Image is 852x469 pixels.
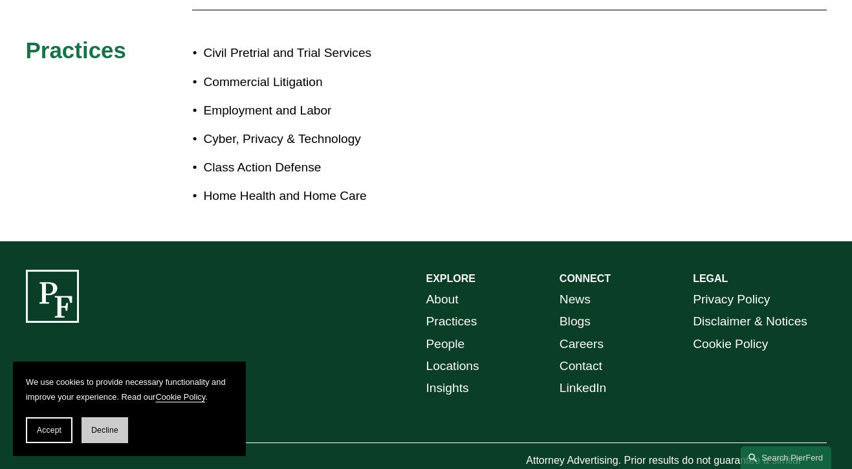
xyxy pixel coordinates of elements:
strong: LEGAL [693,273,728,284]
p: We use cookies to provide necessary functionality and improve your experience. Read our . [26,375,233,404]
a: Blogs [560,311,591,333]
p: Employment and Labor [203,100,426,122]
a: News [560,289,591,311]
p: Cyber, Privacy & Technology [203,128,426,150]
a: People [426,333,465,355]
span: Decline [91,426,118,435]
button: Accept [26,417,72,443]
span: Practices [26,38,126,63]
p: Class Action Defense [203,157,426,179]
a: LinkedIn [560,377,606,399]
p: Civil Pretrial and Trial Services [203,42,426,64]
p: Commercial Litigation [203,71,426,93]
a: Careers [560,333,604,355]
strong: CONNECT [560,273,611,284]
a: Practices [426,311,477,333]
a: Disclaimer & Notices [693,311,807,333]
a: About [426,289,459,311]
p: Home Health and Home Care [203,185,426,207]
a: Search this site [741,446,831,469]
a: Contact [560,355,602,377]
button: Decline [82,417,128,443]
a: Cookie Policy [693,333,768,355]
strong: EXPLORE [426,273,475,284]
a: Privacy Policy [693,289,770,311]
section: Cookie banner [13,362,246,456]
a: Locations [426,355,479,377]
span: Accept [37,426,61,435]
a: Cookie Policy [155,392,205,402]
a: Insights [426,377,469,399]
